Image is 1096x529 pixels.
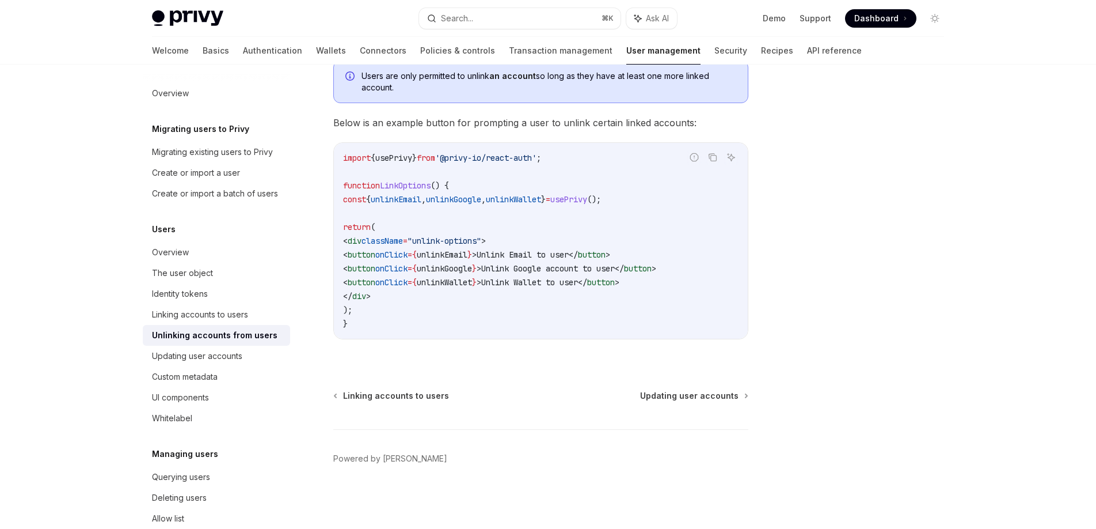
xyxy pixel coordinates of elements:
[420,37,495,65] a: Policies & controls
[343,180,380,191] span: function
[626,8,677,29] button: Ask AI
[926,9,944,28] button: Toggle dark mode
[536,153,541,163] span: ;
[333,115,748,131] span: Below is an example button for prompting a user to unlink certain linked accounts:
[152,86,189,100] div: Overview
[243,37,302,65] a: Authentication
[412,153,417,163] span: }
[419,8,621,29] button: Search...⌘K
[143,284,290,304] a: Identity tokens
[143,325,290,346] a: Unlinking accounts from users
[615,263,624,274] span: </
[724,150,739,165] button: Ask AI
[371,222,375,232] span: (
[578,277,587,288] span: </
[569,250,578,260] span: </
[152,10,223,27] img: light logo
[417,250,467,260] span: unlinkEmail
[143,83,290,104] a: Overview
[602,14,614,23] span: ⌘ K
[343,263,348,274] span: <
[652,263,656,274] span: >
[143,183,290,204] a: Create or import a batch of users
[587,277,615,288] span: button
[334,390,449,402] a: Linking accounts to users
[481,277,578,288] span: Unlink Wallet to user
[807,37,862,65] a: API reference
[316,37,346,65] a: Wallets
[481,263,615,274] span: Unlink Google account to user
[152,145,273,159] div: Migrating existing users to Privy
[343,390,449,402] span: Linking accounts to users
[541,194,546,205] span: }
[343,222,371,232] span: return
[152,122,249,136] h5: Migrating users to Privy
[375,153,412,163] span: usePrivy
[143,346,290,366] a: Updating user accounts
[143,408,290,429] a: Whitelabel
[626,37,701,65] a: User management
[477,250,569,260] span: Unlink Email to user
[143,467,290,488] a: Querying users
[343,319,348,329] span: }
[152,512,184,526] div: Allow list
[203,37,229,65] a: Basics
[366,291,371,301] span: >
[361,70,736,93] span: Users are only permitted to unlink so long as they have at least one more linked account.
[615,277,619,288] span: >
[472,277,477,288] span: }
[152,470,210,484] div: Querying users
[467,250,472,260] span: }
[408,236,481,246] span: "unlink-options"
[412,277,417,288] span: {
[143,488,290,508] a: Deleting users
[152,370,218,384] div: Custom metadata
[152,328,277,342] div: Unlinking accounts from users
[343,153,371,163] span: import
[408,263,412,274] span: =
[143,508,290,529] a: Allow list
[550,194,587,205] span: usePrivy
[606,250,610,260] span: >
[143,304,290,325] a: Linking accounts to users
[412,263,417,274] span: {
[152,447,218,461] h5: Managing users
[143,163,290,183] a: Create or import a user
[348,263,375,274] span: button
[472,250,477,260] span: >
[360,37,406,65] a: Connectors
[345,71,357,83] svg: Info
[152,245,189,259] div: Overview
[640,390,739,402] span: Updating user accounts
[578,250,606,260] span: button
[143,263,290,284] a: The user object
[348,250,375,260] span: button
[143,366,290,387] a: Custom metadata
[509,37,612,65] a: Transaction management
[417,277,472,288] span: unlinkWallet
[152,391,209,405] div: UI components
[348,277,375,288] span: button
[546,194,550,205] span: =
[763,13,786,24] a: Demo
[333,453,447,464] a: Powered by [PERSON_NAME]
[477,263,481,274] span: >
[435,153,536,163] span: '@privy-io/react-auth'
[375,277,408,288] span: onClick
[343,291,352,301] span: </
[143,242,290,263] a: Overview
[477,277,481,288] span: >
[152,349,242,363] div: Updating user accounts
[408,277,412,288] span: =
[761,37,793,65] a: Recipes
[408,250,412,260] span: =
[417,263,472,274] span: unlinkGoogle
[375,250,408,260] span: onClick
[366,194,371,205] span: {
[481,194,486,205] span: ,
[371,194,421,205] span: unlinkEmail
[343,194,366,205] span: const
[426,194,481,205] span: unlinkGoogle
[587,194,601,205] span: ();
[646,13,669,24] span: Ask AI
